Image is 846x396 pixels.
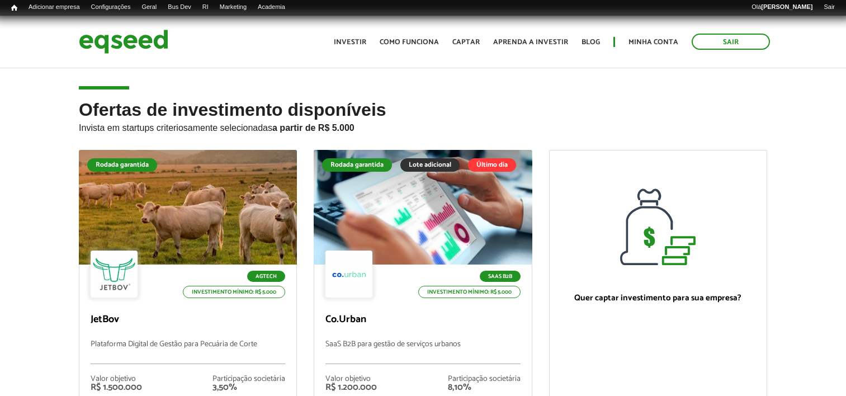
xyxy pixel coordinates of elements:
a: Geral [136,3,162,12]
a: Configurações [86,3,136,12]
div: 8,10% [448,383,521,392]
a: Início [6,3,23,13]
a: Adicionar empresa [23,3,86,12]
p: Investimento mínimo: R$ 5.000 [183,286,285,298]
a: Bus Dev [162,3,197,12]
div: R$ 1.500.000 [91,383,142,392]
div: R$ 1.200.000 [325,383,377,392]
a: Blog [582,39,600,46]
a: Aprenda a investir [493,39,568,46]
a: Marketing [214,3,252,12]
div: Valor objetivo [325,375,377,383]
a: Academia [252,3,291,12]
a: Olá[PERSON_NAME] [746,3,818,12]
a: Captar [452,39,480,46]
p: Invista em startups criteriosamente selecionadas [79,120,767,133]
p: SaaS B2B para gestão de serviços urbanos [325,340,520,364]
div: Participação societária [212,375,285,383]
img: EqSeed [79,27,168,56]
strong: [PERSON_NAME] [761,3,812,10]
span: Início [11,4,17,12]
a: Minha conta [628,39,678,46]
div: Rodada garantida [87,158,157,172]
p: JetBov [91,314,285,326]
div: Participação societária [448,375,521,383]
div: Lote adicional [400,158,460,172]
p: Investimento mínimo: R$ 5.000 [418,286,521,298]
p: Quer captar investimento para sua empresa? [561,293,755,303]
a: Como funciona [380,39,439,46]
p: SaaS B2B [480,271,521,282]
p: Plataforma Digital de Gestão para Pecuária de Corte [91,340,285,364]
a: RI [197,3,214,12]
a: Investir [334,39,366,46]
a: Sair [692,34,770,50]
h2: Ofertas de investimento disponíveis [79,100,767,150]
p: Co.Urban [325,314,520,326]
p: Agtech [247,271,285,282]
div: 3,50% [212,383,285,392]
div: Valor objetivo [91,375,142,383]
div: Último dia [468,158,516,172]
a: Sair [818,3,840,12]
div: Rodada garantida [322,158,392,172]
strong: a partir de R$ 5.000 [272,123,355,133]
